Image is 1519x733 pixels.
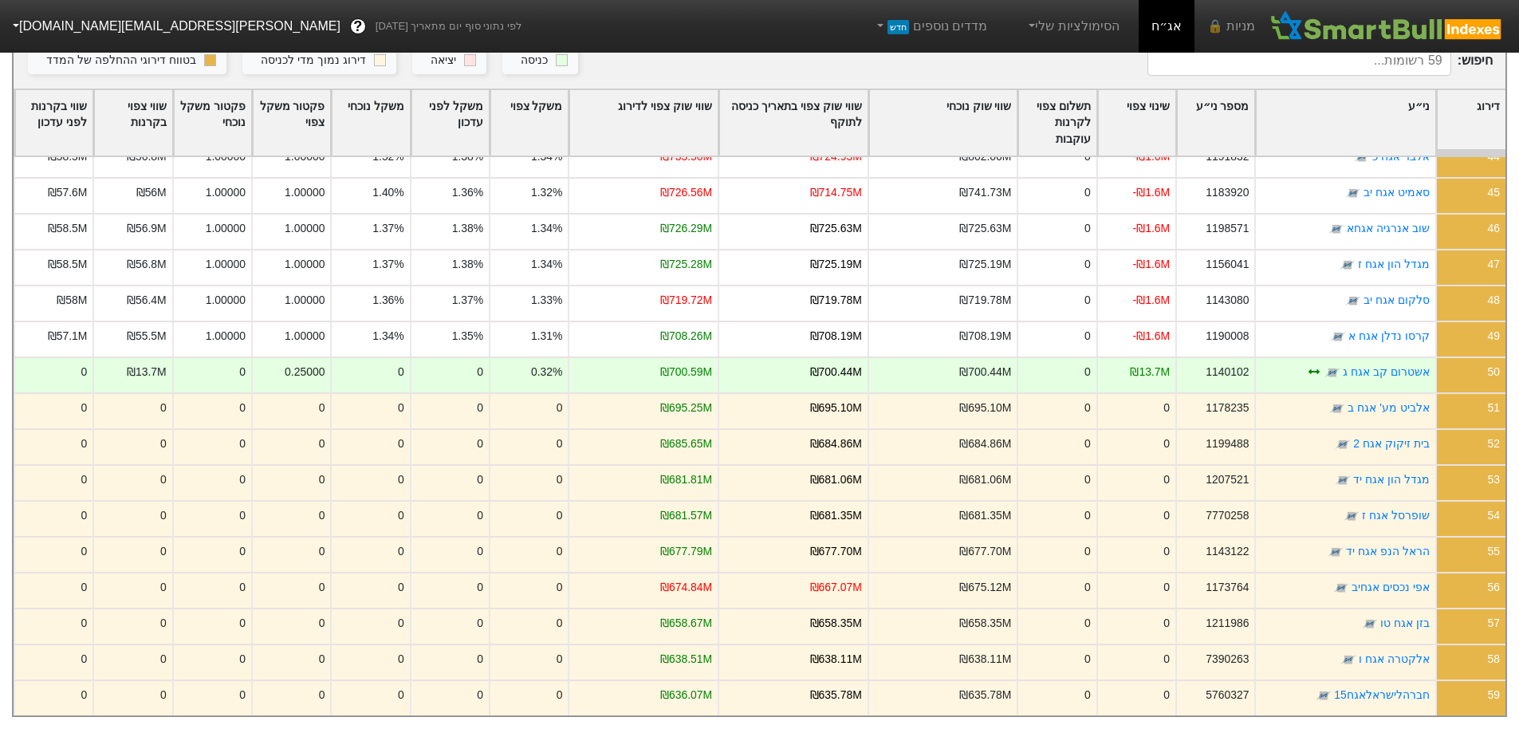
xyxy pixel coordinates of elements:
[1329,401,1345,417] img: tase link
[1130,364,1170,380] div: ₪13.7M
[411,90,489,156] div: Toggle SortBy
[174,90,251,156] div: Toggle SortBy
[285,184,325,201] div: 1.00000
[810,471,862,488] div: ₪681.06M
[531,364,562,380] div: 0.32%
[1163,471,1170,488] div: 0
[1084,471,1091,488] div: 0
[81,435,88,452] div: 0
[1133,220,1171,237] div: -₪1.6M
[660,364,712,380] div: ₪700.59M
[127,256,167,273] div: ₪56.8M
[1488,687,1500,703] div: 59
[660,292,712,309] div: ₪719.72M
[1488,148,1500,165] div: 44
[1163,579,1170,596] div: 0
[376,18,521,34] span: לפי נתוני סוף יום מתאריך [DATE]
[1488,364,1500,380] div: 50
[372,256,403,273] div: 1.37%
[372,148,403,165] div: 1.52%
[239,579,246,596] div: 0
[1084,148,1091,165] div: 0
[160,435,167,452] div: 0
[1206,435,1249,452] div: 1199488
[477,507,483,524] div: 0
[160,400,167,416] div: 0
[239,507,246,524] div: 0
[1147,45,1493,76] span: חיפוש :
[810,328,862,345] div: ₪708.19M
[1364,186,1430,199] a: סאמיט אגח יב
[1362,509,1430,522] a: שופרסל אגח ז
[160,651,167,668] div: 0
[490,90,568,156] div: Toggle SortBy
[160,507,167,524] div: 0
[206,256,246,273] div: 1.00000
[477,471,483,488] div: 0
[319,507,325,524] div: 0
[810,364,862,380] div: ₪700.44M
[1344,509,1360,525] img: tase link
[557,687,563,703] div: 0
[1147,45,1451,76] input: 59 רשומות...
[477,364,483,380] div: 0
[206,220,246,237] div: 1.00000
[1084,435,1091,452] div: 0
[531,328,562,345] div: 1.31%
[1084,400,1091,416] div: 0
[959,220,1011,237] div: ₪725.63M
[959,184,1011,201] div: ₪741.73M
[285,220,325,237] div: 1.00000
[1333,581,1349,597] img: tase link
[660,220,712,237] div: ₪726.29M
[1340,652,1356,668] img: tase link
[452,220,483,237] div: 1.38%
[1163,507,1170,524] div: 0
[398,651,404,668] div: 0
[452,292,483,309] div: 1.37%
[242,46,396,75] button: דירוג נמוך מדי לכניסה
[1084,579,1091,596] div: 0
[810,543,862,560] div: ₪677.70M
[959,400,1011,416] div: ₪695.10M
[660,328,712,345] div: ₪708.26M
[372,184,403,201] div: 1.40%
[1206,184,1249,201] div: 1183920
[1098,90,1175,156] div: Toggle SortBy
[28,46,226,75] button: בטווח דירוגי ההחלפה של המדד
[48,256,88,273] div: ₪58.5M
[1328,545,1344,561] img: tase link
[660,507,712,524] div: ₪681.57M
[398,543,404,560] div: 0
[1084,292,1091,309] div: 0
[398,615,404,632] div: 0
[1018,90,1096,156] div: Toggle SortBy
[398,471,404,488] div: 0
[959,579,1011,596] div: ₪675.12M
[1177,90,1254,156] div: Toggle SortBy
[1206,400,1249,416] div: 1178235
[569,90,718,156] div: Toggle SortBy
[206,328,246,345] div: 1.00000
[1488,507,1500,524] div: 54
[1084,507,1091,524] div: 0
[660,471,712,488] div: ₪681.81M
[1206,364,1249,380] div: 1140102
[239,687,246,703] div: 0
[127,292,167,309] div: ₪56.4M
[81,579,88,596] div: 0
[285,364,325,380] div: 0.25000
[253,90,330,156] div: Toggle SortBy
[810,292,862,309] div: ₪719.78M
[81,471,88,488] div: 0
[660,184,712,201] div: ₪726.56M
[477,651,483,668] div: 0
[1488,615,1500,632] div: 57
[1488,543,1500,560] div: 55
[521,52,548,69] div: כניסה
[1345,186,1361,202] img: tase link
[557,507,563,524] div: 0
[477,400,483,416] div: 0
[810,148,862,165] div: ₪724.93M
[452,256,483,273] div: 1.38%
